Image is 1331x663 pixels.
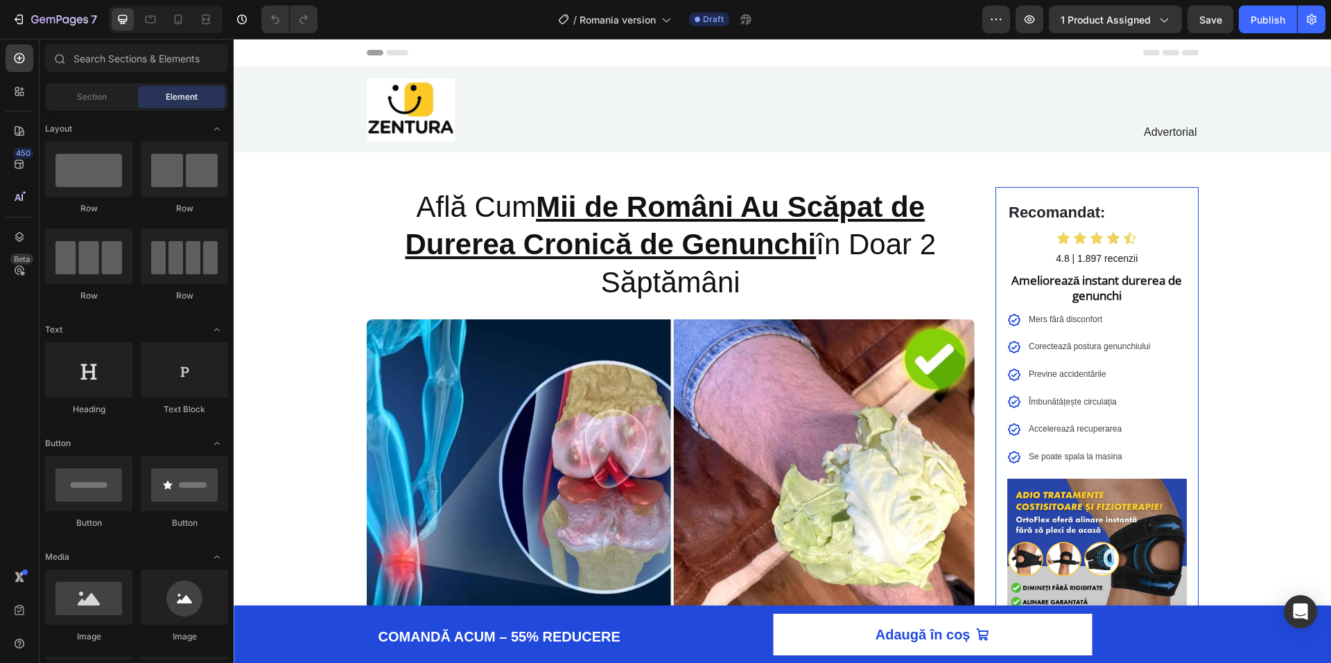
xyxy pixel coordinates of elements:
[795,385,888,395] span: Accelerează recuperarea
[1199,14,1222,26] span: Save
[45,290,132,302] div: Row
[795,413,889,423] span: Se poate spala la masina
[45,123,72,135] span: Layout
[795,358,883,368] span: Îmbunătățește circulația
[775,165,871,182] strong: Recomandat:
[573,12,577,27] span: /
[133,39,221,103] img: gempages_584585362572051210-b246a19d-9cc9-460b-bcbd-1afe5668d6fb.jpg
[45,551,69,563] span: Media
[45,517,132,529] div: Button
[1061,12,1151,27] span: 1 product assigned
[1049,6,1182,33] button: 1 product assigned
[206,118,228,140] span: Toggle open
[141,403,228,416] div: Text Block
[133,281,742,592] img: gempages_584585362572051210-2600742d-2ae0-49ca-a56c-2ab2aa30397e.png
[133,148,742,265] h2: Află Cum în Doar 2 Săptămâni
[580,12,656,27] span: Romania version
[6,6,103,33] button: 7
[206,546,228,568] span: Toggle open
[141,517,228,529] div: Button
[774,440,953,619] img: gempages_584585362572051210-86a5d289-5b2e-4b2b-8a07-df571de1744a.webp
[13,148,33,159] div: 450
[774,233,953,266] h2: Ameliorează instant durerea de genunchi
[1251,12,1285,27] div: Publish
[45,324,62,336] span: Text
[141,202,228,215] div: Row
[561,87,964,101] p: Advertorial
[91,11,97,28] p: 7
[206,432,228,454] span: Toggle open
[234,39,1331,663] iframe: Design area
[45,403,132,416] div: Heading
[795,330,872,340] span: Previne accidentările
[642,583,737,608] div: Adaugă în coș
[1239,6,1297,33] button: Publish
[166,91,198,103] span: Element
[261,6,317,33] div: Undo/Redo
[45,202,132,215] div: Row
[206,319,228,341] span: Toggle open
[703,13,724,26] span: Draft
[77,91,107,103] span: Section
[1188,6,1233,33] button: Save
[774,212,953,227] h2: 4.8 | 1.897 recenzii
[795,303,916,312] span: Corectează postura genunchiului
[1284,595,1317,628] div: Open Intercom Messenger
[45,630,132,643] div: Image
[171,152,691,222] u: Mii de Români Au Scăpat de Durerea Cronică de Genunchi
[45,44,228,72] input: Search Sections & Elements
[45,437,71,450] span: Button
[141,630,228,643] div: Image
[141,290,228,302] div: Row
[795,276,869,285] span: Mers fără disconfort
[10,254,33,265] div: Beta
[539,575,858,617] button: Adaugă în coș&nbsp;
